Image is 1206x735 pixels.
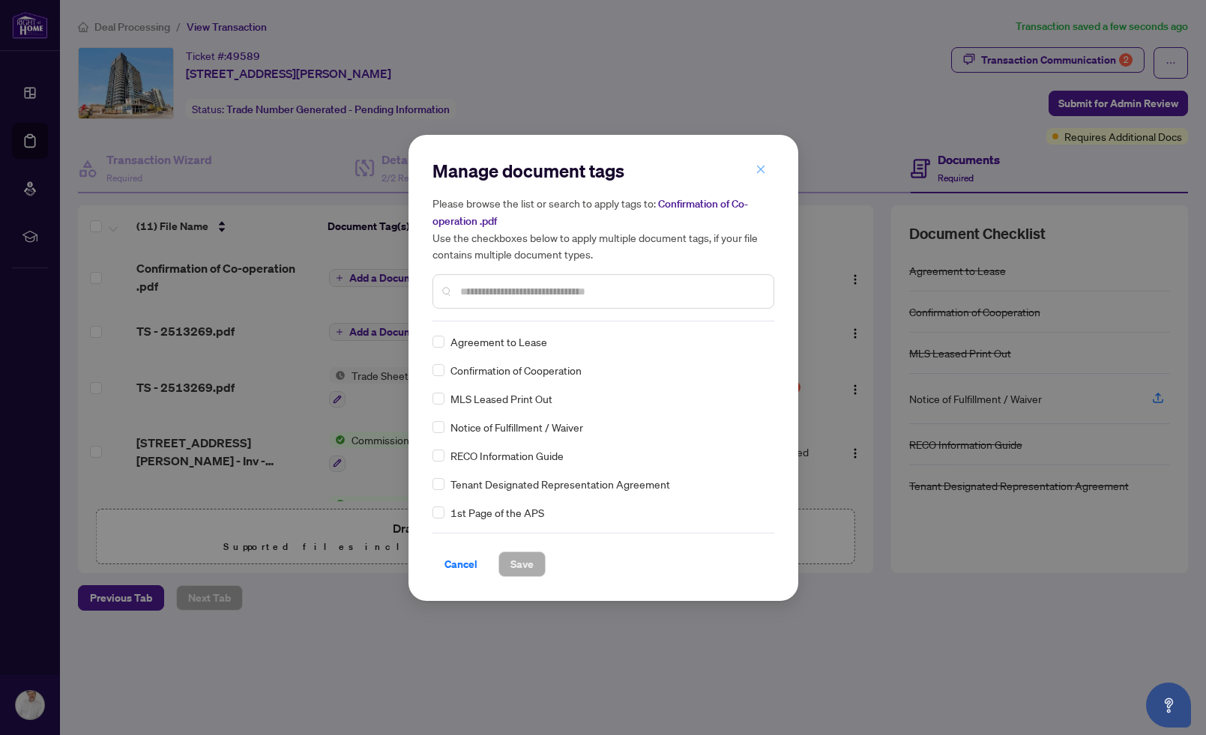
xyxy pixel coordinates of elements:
h5: Please browse the list or search to apply tags to: Use the checkboxes below to apply multiple doc... [432,195,774,262]
span: close [756,164,766,175]
button: Cancel [432,551,489,577]
span: MLS Leased Print Out [450,390,552,407]
h2: Manage document tags [432,159,774,183]
span: 1st Page of the APS [450,504,544,521]
span: Cancel [444,552,477,576]
span: RECO Information Guide [450,447,564,464]
span: Confirmation of Cooperation [450,362,582,378]
button: Open asap [1146,683,1191,728]
span: Tenant Designated Representation Agreement [450,476,670,492]
button: Save [498,551,546,577]
span: Agreement to Lease [450,333,547,350]
span: Confirmation of Co-operation .pdf [432,197,748,228]
span: Notice of Fulfillment / Waiver [450,419,583,435]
